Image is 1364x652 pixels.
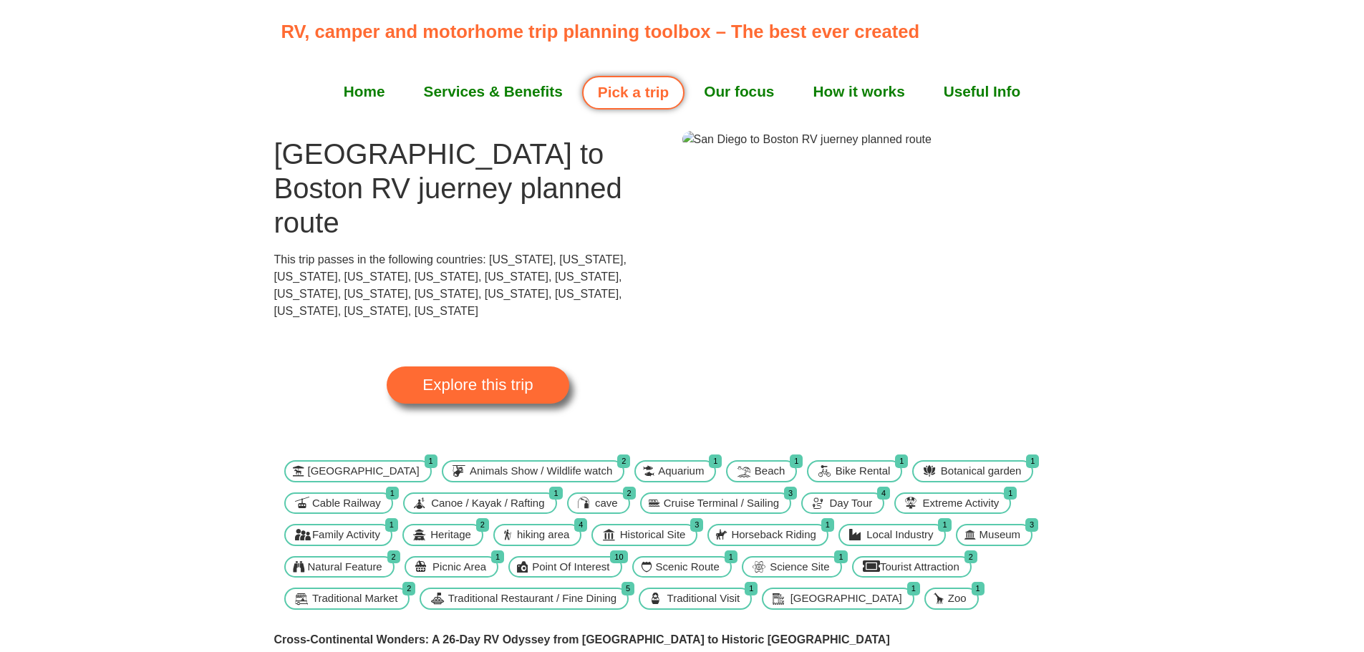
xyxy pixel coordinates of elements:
span: Museum [976,527,1025,543]
span: Science Site [766,559,833,575]
span: Traditional Visit [664,590,744,607]
span: 2 [387,550,400,564]
a: Our focus [685,74,793,110]
span: 4 [877,487,890,500]
span: Animals Show / Wildlife watch [466,463,616,480]
img: San Diego to Boston RV juerney planned route [682,131,932,148]
span: [GEOGRAPHIC_DATA] [787,590,906,607]
span: 2 [402,582,415,595]
a: Pick a trip [582,76,685,110]
span: Point Of Interest [528,559,613,575]
span: 1 [725,550,737,564]
span: Traditional Market [309,590,402,607]
span: Bike Rental [832,463,894,480]
span: 1 [386,487,399,500]
span: 1 [790,454,803,468]
span: 1 [425,454,437,468]
a: Useful Info [924,74,1040,110]
span: Extreme Activity [919,495,1003,512]
span: 3 [1025,518,1038,532]
span: Botanical garden [937,463,1025,480]
span: Tourist Attraction [876,559,963,575]
span: 5 [621,582,634,595]
span: Zoo [944,590,970,607]
span: 1 [1004,487,1017,500]
p: RV, camper and motorhome trip planning toolbox – The best ever created [281,18,1091,45]
span: This trip passes in the following countries: [US_STATE], [US_STATE], [US_STATE], [US_STATE], [US_... [274,253,627,317]
span: 1 [745,582,758,595]
span: 3 [784,487,797,500]
span: 1 [385,518,398,532]
span: Aquarium [654,463,707,480]
a: Explore this trip [387,366,569,404]
span: Local Industry [863,527,937,543]
span: Scenic Route [652,559,723,575]
span: 2 [617,454,630,468]
a: Services & Benefits [405,74,582,110]
span: 3 [690,518,703,532]
span: cave [591,495,621,512]
span: Canoe / Kayak / Rafting [427,495,548,512]
span: hiking area [513,527,573,543]
span: 1 [709,454,722,468]
h1: [GEOGRAPHIC_DATA] to Boston RV juerney planned route [274,137,682,240]
span: Heritage [427,527,475,543]
nav: Menu [281,74,1083,110]
span: Day Tour [826,495,876,512]
span: Beach [751,463,789,480]
span: 1 [895,454,908,468]
span: Cruise Terminal / Sailing [660,495,783,512]
span: Explore this trip [422,377,533,393]
span: 1 [549,487,562,500]
span: Picnic Area [429,559,490,575]
span: 1 [1026,454,1039,468]
span: Family Activity [309,527,384,543]
span: 1 [491,550,504,564]
span: 2 [623,487,636,500]
span: 2 [476,518,489,532]
strong: Cross-Continental Wonders: A 26-Day RV Odyssey from [GEOGRAPHIC_DATA] to Historic [GEOGRAPHIC_DATA] [274,633,890,646]
span: Natural Feature [304,559,386,575]
span: 1 [834,550,847,564]
span: Cable Railway [309,495,384,512]
span: 2 [964,550,977,564]
span: 1 [907,582,920,595]
span: 1 [938,518,951,532]
span: Horseback Riding [727,527,819,543]
span: Traditional Restaurant / Fine Dining [445,590,620,607]
a: How it works [793,74,924,110]
span: 10 [610,550,627,564]
span: Historical Site [616,527,690,543]
span: 4 [574,518,587,532]
span: [GEOGRAPHIC_DATA] [304,463,423,480]
span: 1 [972,582,985,595]
a: Home [324,74,405,110]
span: 1 [821,518,834,532]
